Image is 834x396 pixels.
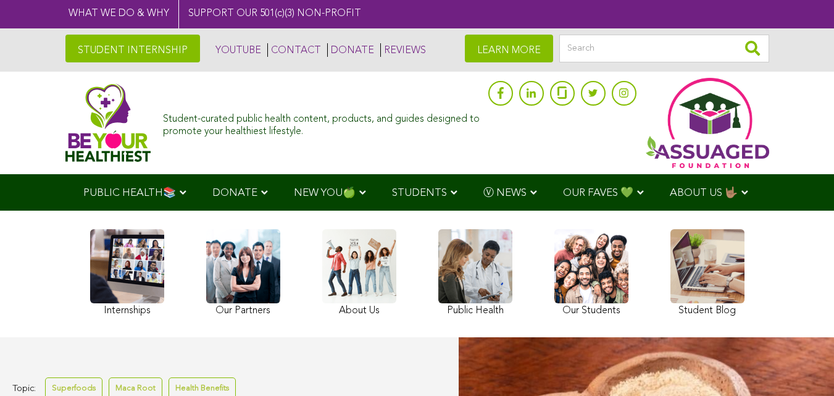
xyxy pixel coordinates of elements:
[65,35,200,62] a: STUDENT INTERNSHIP
[559,35,769,62] input: Search
[327,43,374,57] a: DONATE
[65,174,769,211] div: Navigation Menu
[465,35,553,62] a: LEARN MORE
[483,188,527,198] span: Ⓥ NEWS
[267,43,321,57] a: CONTACT
[772,337,834,396] iframe: Chat Widget
[392,188,447,198] span: STUDENTS
[83,188,176,198] span: PUBLIC HEALTH📚
[563,188,633,198] span: OUR FAVES 💚
[646,78,769,168] img: Assuaged App
[380,43,426,57] a: REVIEWS
[163,107,482,137] div: Student-curated public health content, products, and guides designed to promote your healthiest l...
[212,188,257,198] span: DONATE
[212,43,261,57] a: YOUTUBE
[294,188,356,198] span: NEW YOU🍏
[65,83,151,162] img: Assuaged
[557,86,566,99] img: glassdoor
[670,188,738,198] span: ABOUT US 🤟🏽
